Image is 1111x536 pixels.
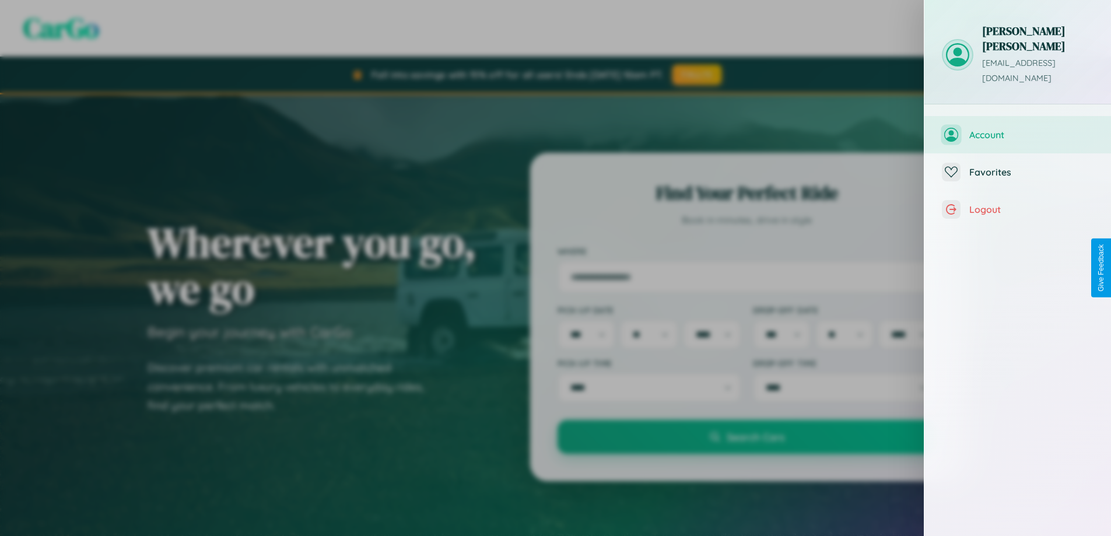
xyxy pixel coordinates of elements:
[969,129,1094,141] span: Account
[924,191,1111,228] button: Logout
[969,166,1094,178] span: Favorites
[1097,244,1105,292] div: Give Feedback
[924,153,1111,191] button: Favorites
[982,56,1094,86] p: [EMAIL_ADDRESS][DOMAIN_NAME]
[982,23,1094,54] h3: [PERSON_NAME] [PERSON_NAME]
[969,204,1094,215] span: Logout
[924,116,1111,153] button: Account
